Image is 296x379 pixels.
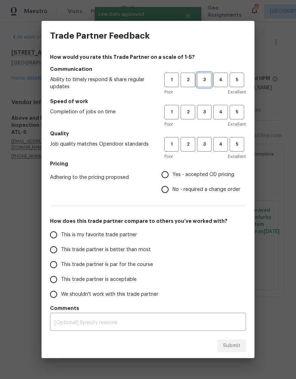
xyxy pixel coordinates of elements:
span: 2 [181,76,194,84]
button: 2 [181,73,195,87]
span: 3 [198,108,211,116]
span: Poor [164,121,173,128]
div: Pricing [161,167,246,197]
span: 1 [165,76,178,84]
span: We shouldn't work with this trade partner [61,291,158,298]
h5: Pricing [50,160,246,167]
button: 1 [164,137,179,152]
span: 3 [198,140,211,148]
button: 3 [197,137,212,152]
div: How does this trade partner compare to others you’ve worked with? [50,227,246,302]
span: This is my favorite trade partner [61,231,137,239]
span: 5 [230,76,243,84]
h3: Trade Partner Feedback [50,31,150,41]
span: 1 [165,140,178,148]
span: This trade partner is par for the course [61,261,153,268]
button: 5 [230,137,244,152]
span: This trade partner is acceptable [61,276,137,283]
span: Completion of jobs on time [50,108,153,115]
span: Excellent [228,153,246,160]
span: Poor [164,153,173,160]
button: 5 [230,73,244,87]
button: 4 [213,137,228,152]
span: Job quality matches Opendoor standards [50,141,153,148]
span: Ability to timely respond & share regular updates [50,76,153,90]
button: 5 [230,105,244,119]
span: No - required a change order [172,186,240,193]
span: 5 [230,108,243,116]
button: 2 [181,137,195,152]
button: 4 [213,105,228,119]
span: 3 [198,76,211,84]
span: Yes - accepted OD pricing [172,171,234,179]
span: 2 [181,140,194,148]
span: 4 [214,76,227,84]
span: 2 [181,108,194,116]
span: 4 [214,140,227,148]
button: 3 [197,73,212,87]
span: This trade partner is better than most [61,246,151,254]
h5: Speed of work [50,98,246,105]
span: 5 [230,140,243,148]
button: 1 [164,73,179,87]
h4: How would you rate this Trade Partner on a scale of 1-5? [50,53,246,61]
h5: Quality [50,130,246,137]
button: 3 [197,105,212,119]
h5: Communication [50,66,246,73]
span: Excellent [228,121,246,128]
h5: Comments [50,305,246,312]
span: 1 [165,108,178,116]
span: 4 [214,108,227,116]
span: Adhering to the pricing proposed [50,174,150,181]
span: Excellent [228,89,246,96]
button: 4 [213,73,228,87]
button: 1 [164,105,179,119]
span: Poor [164,89,173,96]
h5: How does this trade partner compare to others you’ve worked with? [50,217,246,225]
button: 2 [181,105,195,119]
